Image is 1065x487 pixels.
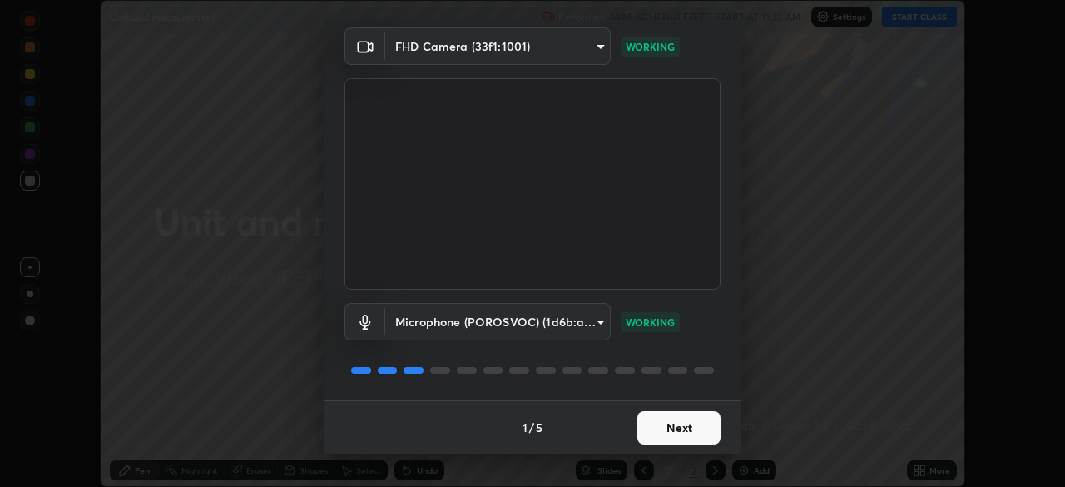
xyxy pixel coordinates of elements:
h4: / [529,419,534,436]
h4: 1 [523,419,528,436]
div: FHD Camera (33f1:1001) [385,27,611,65]
div: FHD Camera (33f1:1001) [385,303,611,340]
p: WORKING [626,39,675,54]
h4: 5 [536,419,542,436]
button: Next [637,411,721,445]
p: WORKING [626,315,675,330]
